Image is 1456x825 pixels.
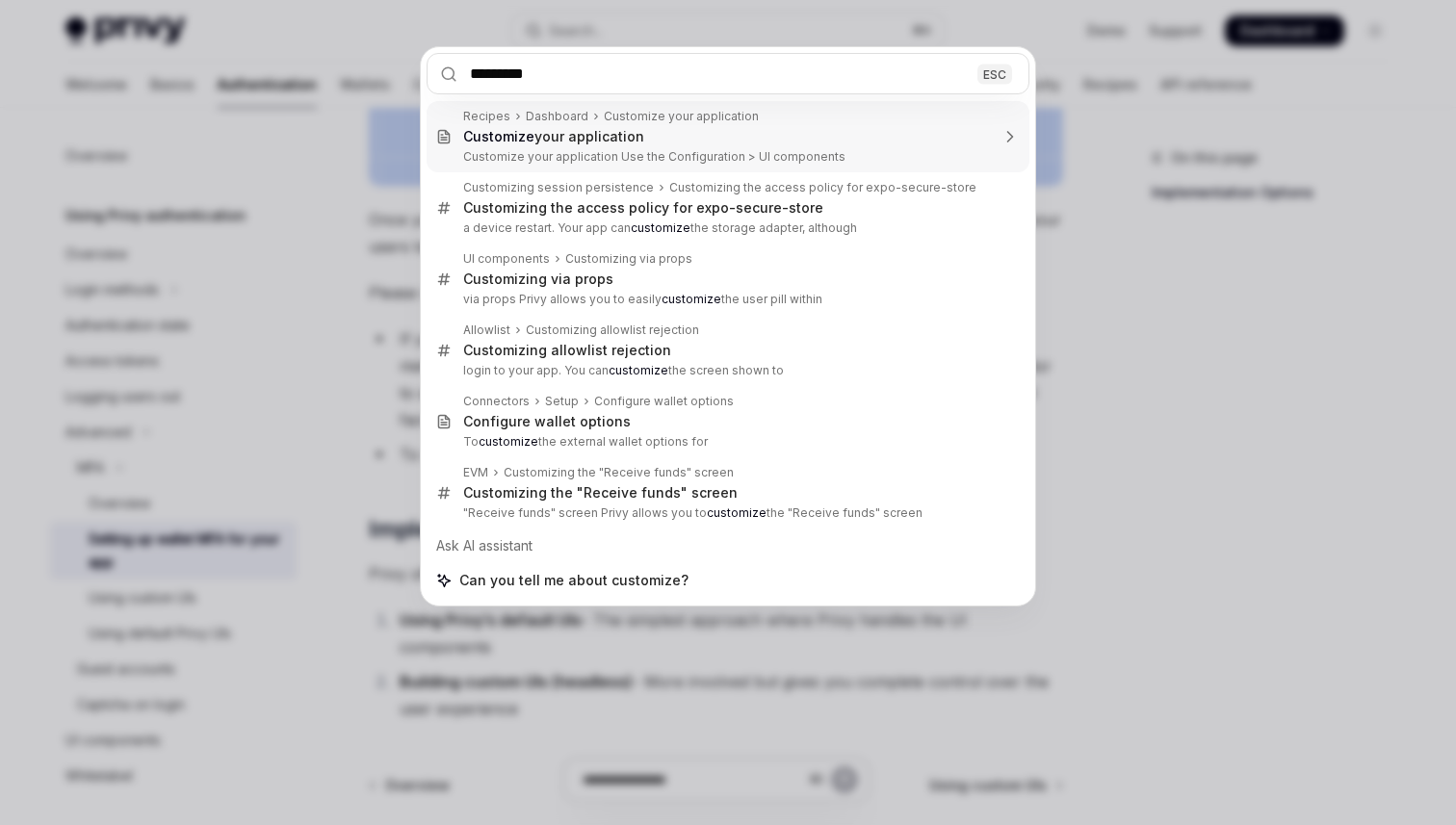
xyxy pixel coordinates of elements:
div: Customizing the access policy for expo-secure-store [463,199,823,217]
div: Dashboard [526,109,588,124]
div: Customizing the "Receive funds" screen [504,465,734,480]
div: EVM [463,465,488,480]
div: Recipes [463,109,510,124]
p: via props Privy allows you to easily the user pill within [463,292,989,307]
div: ESC [977,64,1012,84]
div: Customizing allowlist rejection [526,322,699,338]
b: Customize [463,128,534,144]
div: Ask AI assistant [427,529,1029,563]
div: Configure wallet options [463,413,631,430]
div: Customizing allowlist rejection [463,342,671,359]
div: Customizing the access policy for expo-secure-store [669,180,976,195]
b: customize [479,434,538,449]
div: Setup [545,394,579,409]
b: customize [707,505,767,520]
div: Customizing session persistence [463,180,654,195]
p: "Receive funds" screen Privy allows you to the "Receive funds" screen [463,505,989,521]
b: customize [609,363,668,377]
span: Can you tell me about customize? [459,571,689,590]
p: To the external wallet options for [463,434,989,450]
b: customize [662,292,721,306]
div: Allowlist [463,322,510,338]
div: Customizing via props [565,251,692,267]
div: Configure wallet options [594,394,734,409]
div: Customizing via props [463,271,613,288]
div: UI components [463,251,550,267]
div: your application [463,128,644,145]
div: Customize your application [604,109,759,124]
p: a device restart. Your app can the storage adapter, although [463,220,989,236]
b: customize [631,220,690,235]
p: Customize your application Use the Configuration > UI components [463,149,989,165]
div: Customizing the "Receive funds" screen [463,484,738,502]
div: Connectors [463,394,530,409]
p: login to your app. You can the screen shown to [463,363,989,378]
